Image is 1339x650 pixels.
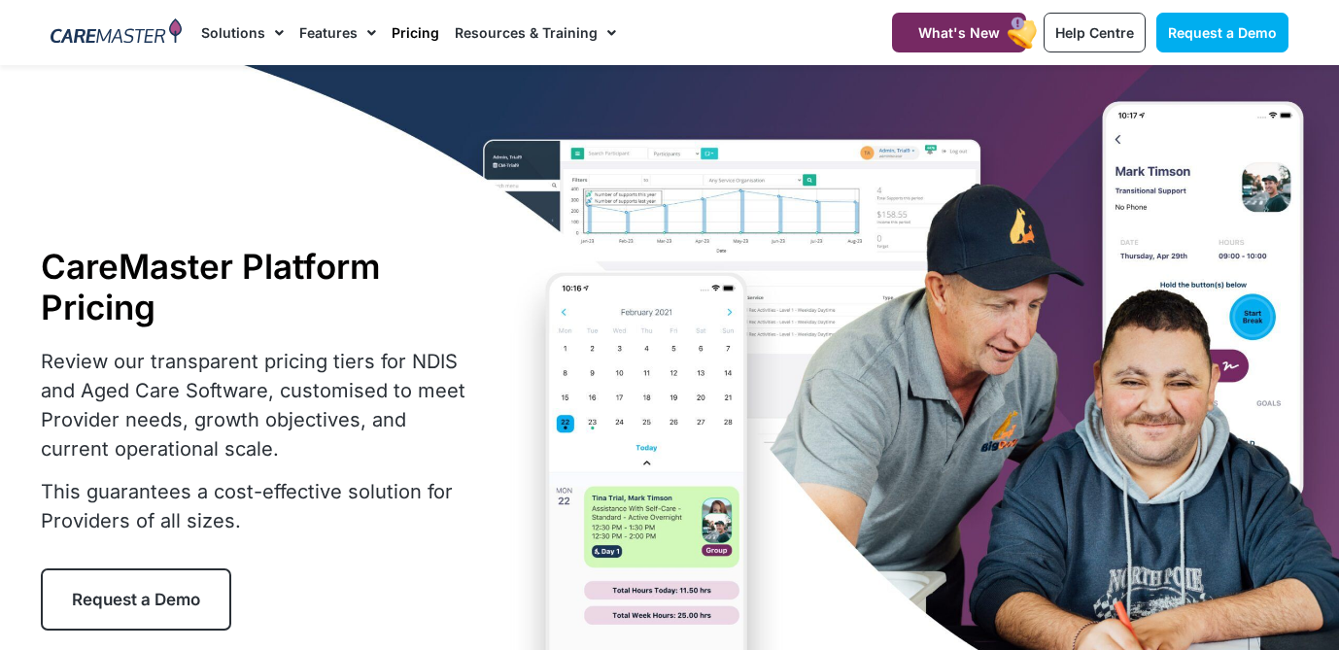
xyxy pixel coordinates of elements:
p: This guarantees a cost-effective solution for Providers of all sizes. [41,477,478,535]
img: CareMaster Logo [51,18,182,48]
h1: CareMaster Platform Pricing [41,246,478,327]
span: Help Centre [1055,24,1134,41]
p: Review our transparent pricing tiers for NDIS and Aged Care Software, customised to meet Provider... [41,347,478,463]
span: What's New [918,24,1000,41]
a: What's New [892,13,1026,52]
a: Request a Demo [41,568,231,631]
a: Request a Demo [1156,13,1288,52]
span: Request a Demo [72,590,200,609]
span: Request a Demo [1168,24,1277,41]
a: Help Centre [1044,13,1146,52]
